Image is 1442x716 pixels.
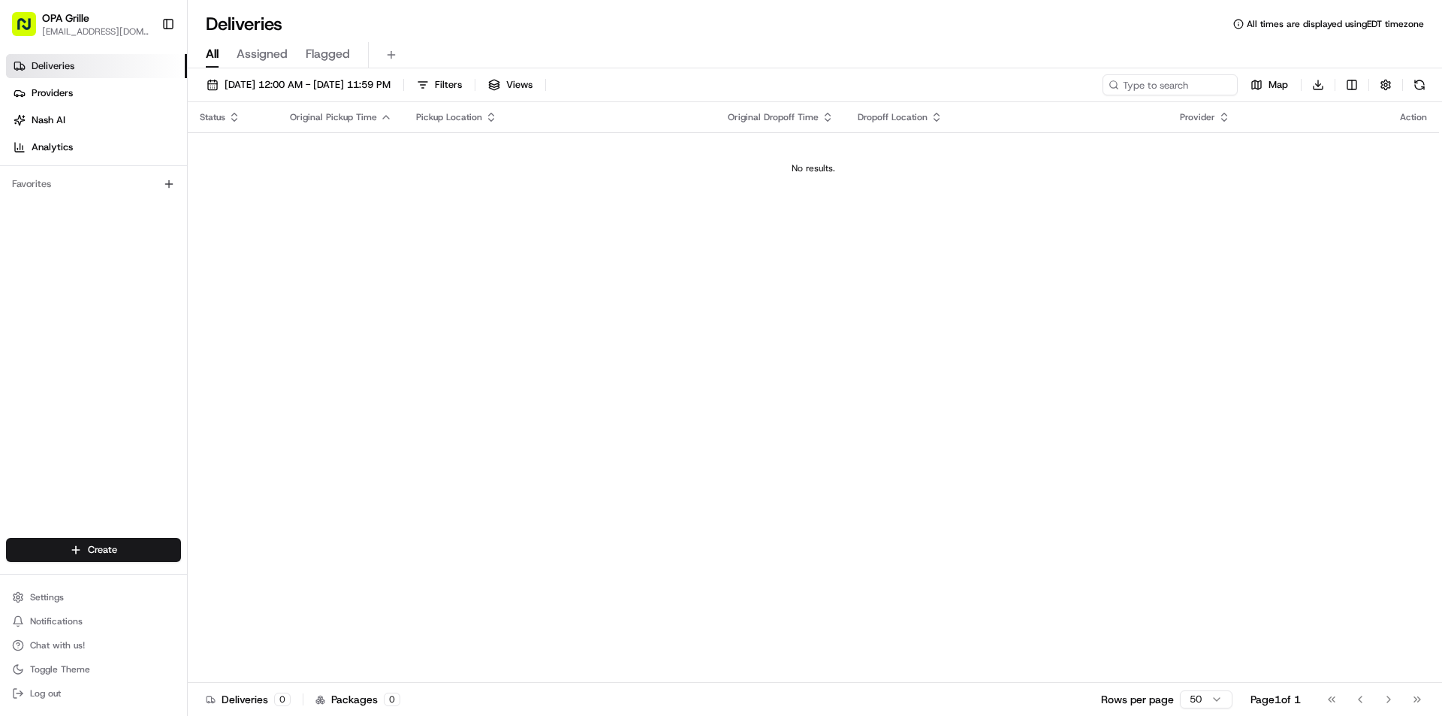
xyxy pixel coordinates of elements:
[206,12,282,36] h1: Deliveries
[1250,692,1301,707] div: Page 1 of 1
[274,693,291,706] div: 0
[200,111,225,123] span: Status
[6,587,181,608] button: Settings
[506,78,532,92] span: Views
[728,111,819,123] span: Original Dropoff Time
[30,687,61,699] span: Log out
[200,74,397,95] button: [DATE] 12:00 AM - [DATE] 11:59 PM
[6,172,181,196] div: Favorites
[1180,111,1215,123] span: Provider
[6,538,181,562] button: Create
[6,135,187,159] a: Analytics
[384,693,400,706] div: 0
[225,78,391,92] span: [DATE] 12:00 AM - [DATE] 11:59 PM
[6,54,187,78] a: Deliveries
[32,86,73,100] span: Providers
[1269,78,1288,92] span: Map
[206,692,291,707] div: Deliveries
[1244,74,1295,95] button: Map
[6,635,181,656] button: Chat with us!
[315,692,400,707] div: Packages
[1400,111,1427,123] div: Action
[42,26,149,38] button: [EMAIL_ADDRESS][DOMAIN_NAME]
[1101,692,1174,707] p: Rows per page
[237,45,288,63] span: Assigned
[30,663,90,675] span: Toggle Theme
[194,162,1433,174] div: No results.
[42,11,89,26] button: OPA Grille
[88,543,117,557] span: Create
[6,683,181,704] button: Log out
[6,659,181,680] button: Toggle Theme
[6,611,181,632] button: Notifications
[481,74,539,95] button: Views
[6,108,187,132] a: Nash AI
[858,111,928,123] span: Dropoff Location
[435,78,462,92] span: Filters
[6,6,155,42] button: OPA Grille[EMAIL_ADDRESS][DOMAIN_NAME]
[1103,74,1238,95] input: Type to search
[32,113,65,127] span: Nash AI
[416,111,482,123] span: Pickup Location
[6,81,187,105] a: Providers
[1247,18,1424,30] span: All times are displayed using EDT timezone
[30,639,85,651] span: Chat with us!
[206,45,219,63] span: All
[410,74,469,95] button: Filters
[30,615,83,627] span: Notifications
[32,140,73,154] span: Analytics
[1409,74,1430,95] button: Refresh
[290,111,377,123] span: Original Pickup Time
[30,591,64,603] span: Settings
[306,45,350,63] span: Flagged
[32,59,74,73] span: Deliveries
